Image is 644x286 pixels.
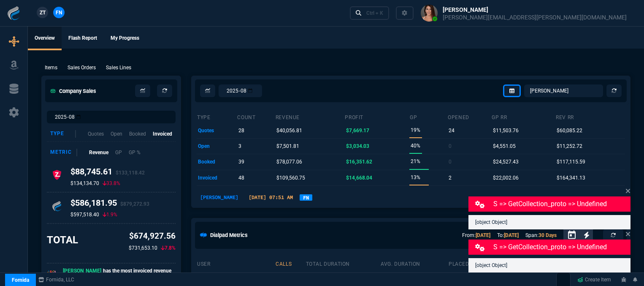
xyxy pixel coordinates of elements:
[276,156,302,168] p: $78,077.06
[276,140,299,152] p: $7,501.81
[56,9,62,16] span: FN
[447,111,491,123] th: opened
[475,218,624,226] p: [object Object]
[493,199,629,209] p: S => getCollection_proto => undefined
[197,170,237,185] td: invoiced
[120,201,149,207] span: $879,272.93
[344,111,409,123] th: Profit
[129,149,141,156] p: GP %
[63,268,101,275] span: [PERSON_NAME]
[89,149,108,156] p: Revenue
[36,276,77,283] a: msbcCompanyName
[493,125,519,136] p: $11,503.76
[382,270,446,282] p: 46s
[574,273,614,286] a: Create Item
[198,270,274,282] p: [PERSON_NAME]
[300,194,312,201] a: FN
[557,172,585,184] p: $164,341.13
[557,140,582,152] p: $11,252.72
[197,257,275,269] th: user
[555,111,625,123] th: Rev RR
[70,211,99,218] p: $597,518.40
[62,27,104,50] a: Flash Report
[40,9,46,16] span: ZT
[197,111,237,123] th: type
[411,140,420,152] p: 40%
[238,125,244,136] p: 28
[462,232,490,239] p: From:
[346,140,369,152] p: $3,034.03
[237,111,275,123] th: count
[50,130,76,138] div: Type
[115,149,122,156] p: GP
[111,130,122,138] p: Open
[276,172,305,184] p: $109,560.75
[491,111,555,123] th: GP RR
[50,149,77,156] div: Metric
[493,156,519,168] p: $24,527.43
[103,211,117,218] p: 1.9%
[116,170,145,176] span: $133,118.42
[47,234,78,246] h3: TOTAL
[197,123,237,138] td: quotes
[449,156,452,168] p: 0
[45,64,57,71] p: Items
[161,244,176,252] p: 7.8%
[557,125,582,136] p: $60,085.22
[306,257,381,269] th: total duration
[276,270,304,282] p: 1560
[50,87,96,95] h5: Company Sales
[210,231,248,239] h5: Dialpad Metrics
[411,155,420,167] p: 21%
[449,172,452,184] p: 2
[275,257,305,269] th: calls
[493,140,516,152] p: $4,551.05
[448,257,485,269] th: placed
[103,180,120,187] p: 33.8%
[276,125,302,136] p: $40,056.81
[411,172,420,183] p: 13%
[88,130,104,138] p: Quotes
[275,111,345,123] th: revenue
[28,27,62,50] a: Overview
[346,172,372,184] p: $14,668.04
[47,269,56,281] p: 🎉
[197,154,237,170] td: booked
[63,267,176,282] p: has the most invoiced revenue this month.
[449,140,452,152] p: 0
[197,193,242,201] p: [PERSON_NAME]
[68,64,96,71] p: Sales Orders
[493,242,629,252] p: S => getCollection_proto => undefined
[238,156,244,168] p: 39
[366,10,383,16] div: Ctrl + K
[197,138,237,154] td: open
[245,193,296,201] p: [DATE] 07:51 AM
[307,270,379,282] p: 15h 45m
[238,140,241,152] p: 3
[70,166,145,180] h4: $88,745.61
[411,124,420,136] p: 19%
[106,64,131,71] p: Sales Lines
[129,230,176,242] p: $674,927.56
[238,172,244,184] p: 48
[409,111,447,123] th: GP
[129,244,157,252] p: $731,653.10
[493,172,519,184] p: $22,002.06
[449,270,484,282] p: 1243
[449,125,455,136] p: 24
[346,156,372,168] p: $16,351.62
[557,156,585,168] p: $117,115.59
[70,180,99,187] p: $134,134.70
[475,261,624,269] p: [object Object]
[70,198,149,211] h4: $586,181.95
[380,257,448,269] th: avg. duration
[129,130,146,138] p: Booked
[153,130,172,138] p: Invoiced
[104,27,146,50] a: My Progress
[346,125,369,136] p: $7,669.17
